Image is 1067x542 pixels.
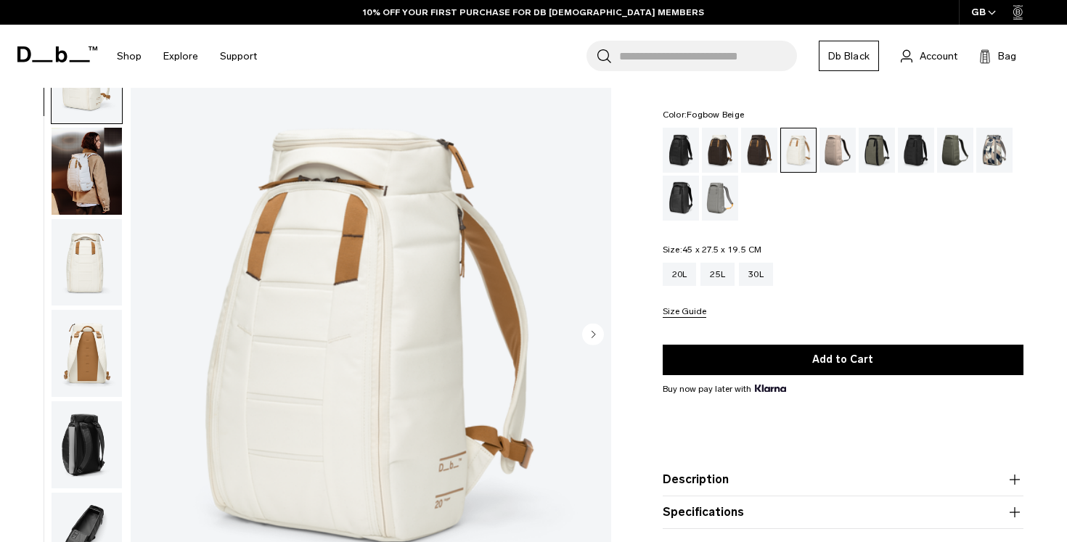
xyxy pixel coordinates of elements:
[979,47,1016,65] button: Bag
[901,47,957,65] a: Account
[52,310,122,397] img: Hugger Backpack 20L Oatmilk
[663,382,786,395] span: Buy now pay later with
[51,127,123,215] button: Hugger Backpack 20L Oatmilk
[663,128,699,173] a: Black Out
[663,307,706,318] button: Size Guide
[920,49,957,64] span: Account
[859,128,895,173] a: Forest Green
[663,263,697,286] a: 20L
[819,128,856,173] a: Fogbow Beige
[52,128,122,215] img: Hugger Backpack 20L Oatmilk
[52,219,122,306] img: Hugger Backpack 20L Oatmilk
[976,128,1013,173] a: Line Cluster
[106,25,268,88] nav: Main Navigation
[51,309,123,398] button: Hugger Backpack 20L Oatmilk
[51,218,123,307] button: Hugger Backpack 20L Oatmilk
[937,128,973,173] a: Moss Green
[663,504,1023,521] button: Specifications
[700,263,735,286] a: 25L
[117,30,142,82] a: Shop
[220,30,257,82] a: Support
[702,176,738,221] a: Sand Grey
[663,471,1023,488] button: Description
[663,110,745,119] legend: Color:
[739,263,773,286] a: 30L
[755,385,786,392] img: {"height" => 20, "alt" => "Klarna"}
[663,345,1023,375] button: Add to Cart
[898,128,934,173] a: Charcoal Grey
[163,30,198,82] a: Explore
[52,401,122,488] img: Hugger Backpack 20L Oatmilk
[682,245,762,255] span: 45 x 27.5 x 19.5 CM
[363,6,704,19] a: 10% OFF YOUR FIRST PURCHASE FOR DB [DEMOGRAPHIC_DATA] MEMBERS
[702,128,738,173] a: Cappuccino
[51,401,123,489] button: Hugger Backpack 20L Oatmilk
[998,49,1016,64] span: Bag
[582,323,604,348] button: Next slide
[687,110,744,120] span: Fogbow Beige
[663,176,699,221] a: Reflective Black
[741,128,777,173] a: Espresso
[780,128,817,173] a: Oatmilk
[663,245,762,254] legend: Size:
[819,41,879,71] a: Db Black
